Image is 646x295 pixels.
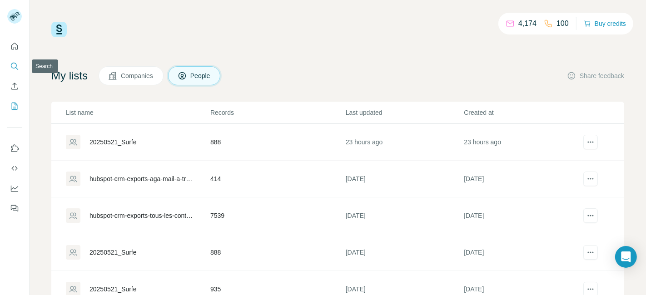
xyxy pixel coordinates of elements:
[518,18,537,29] p: 4,174
[210,197,345,234] td: 7539
[463,161,582,197] td: [DATE]
[210,108,345,117] p: Records
[345,234,464,271] td: [DATE]
[89,211,195,220] div: hubspot-crm-exports-tous-les-contacts-2025-06-06
[7,200,22,216] button: Feedback
[7,58,22,74] button: Search
[615,246,637,268] div: Open Intercom Messenger
[345,124,464,161] td: 23 hours ago
[210,161,345,197] td: 414
[583,135,598,149] button: actions
[346,108,463,117] p: Last updated
[89,285,137,294] div: 20250521_Surfe
[463,197,582,234] td: [DATE]
[7,140,22,157] button: Use Surfe on LinkedIn
[7,160,22,177] button: Use Surfe API
[7,9,22,24] img: Avatar
[7,180,22,197] button: Dashboard
[7,78,22,94] button: Enrich CSV
[89,138,137,147] div: 20250521_Surfe
[464,108,581,117] p: Created at
[51,22,67,37] img: Surfe Logo
[583,172,598,186] button: actions
[121,71,154,80] span: Companies
[7,38,22,54] button: Quick start
[66,108,209,117] p: List name
[583,208,598,223] button: actions
[345,161,464,197] td: [DATE]
[89,248,137,257] div: 20250521_Surfe
[557,18,569,29] p: 100
[567,71,624,80] button: Share feedback
[89,174,195,183] div: hubspot-crm-exports-aga-mail-a-trouver-2025-06-06
[190,71,211,80] span: People
[210,234,345,271] td: 888
[345,197,464,234] td: [DATE]
[51,69,88,83] h4: My lists
[210,124,345,161] td: 888
[463,234,582,271] td: [DATE]
[7,98,22,114] button: My lists
[463,124,582,161] td: 23 hours ago
[584,17,626,30] button: Buy credits
[583,245,598,260] button: actions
